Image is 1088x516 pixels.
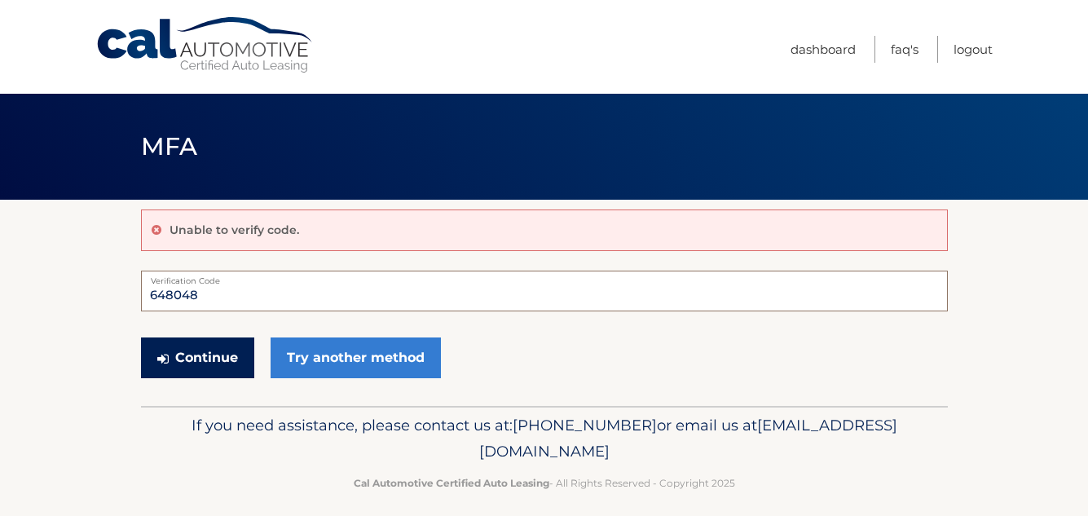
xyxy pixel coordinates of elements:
[513,416,657,434] span: [PHONE_NUMBER]
[141,131,198,161] span: MFA
[95,16,315,74] a: Cal Automotive
[170,223,299,237] p: Unable to verify code.
[354,477,549,489] strong: Cal Automotive Certified Auto Leasing
[271,337,441,378] a: Try another method
[479,416,897,461] span: [EMAIL_ADDRESS][DOMAIN_NAME]
[954,36,993,63] a: Logout
[152,412,937,465] p: If you need assistance, please contact us at: or email us at
[141,337,254,378] button: Continue
[891,36,918,63] a: FAQ's
[152,474,937,492] p: - All Rights Reserved - Copyright 2025
[791,36,856,63] a: Dashboard
[141,271,948,284] label: Verification Code
[141,271,948,311] input: Verification Code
